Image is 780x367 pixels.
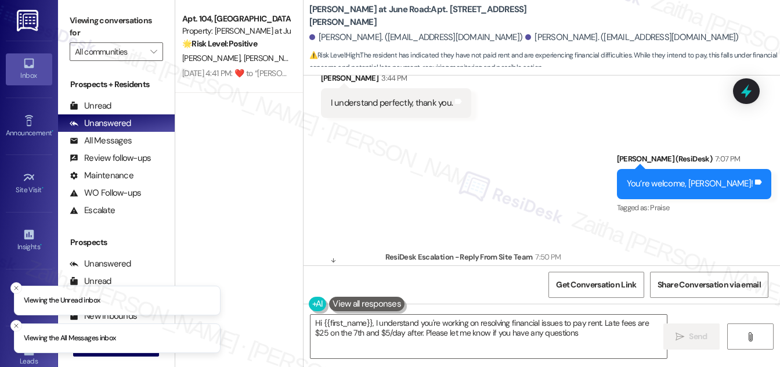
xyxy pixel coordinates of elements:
div: WO Follow-ups [70,187,141,199]
div: All Messages [70,135,132,147]
span: [PERSON_NAME] [182,53,244,63]
div: You’re welcome, [PERSON_NAME]! [627,178,753,190]
a: Insights • [6,225,52,256]
div: Escalate [70,204,115,217]
div: [PERSON_NAME]. ([EMAIL_ADDRESS][DOMAIN_NAME]) [525,31,739,44]
div: 3:44 PM [378,72,407,84]
span: Share Conversation via email [658,279,761,291]
div: Review follow-ups [70,152,151,164]
button: Get Conversation Link [548,272,644,298]
div: Maintenance [70,170,133,182]
span: • [52,127,53,135]
div: Unanswered [70,258,131,270]
div: [PERSON_NAME]. ([EMAIL_ADDRESS][DOMAIN_NAME]) [309,31,523,44]
img: ResiDesk Logo [17,10,41,31]
a: Site Visit • [6,168,52,199]
textarea: Hi {{first_name}}, I understand you're working on resolving financial issues to pay rent. Late fe... [310,315,667,358]
i:  [150,47,157,56]
button: Close toast [10,320,22,332]
span: Praise [650,203,669,213]
span: Send [689,330,707,343]
div: 7:50 PM [532,251,561,263]
span: • [40,241,42,249]
div: Unanswered [70,117,131,129]
p: Viewing the Unread inbox [24,296,100,306]
button: Share Conversation via email [650,272,768,298]
a: Inbox [6,53,52,85]
strong: 🌟 Risk Level: Positive [182,38,257,49]
span: Get Conversation Link [556,279,636,291]
div: Unread [70,100,111,112]
span: • [42,184,44,192]
a: Buildings [6,282,52,313]
p: Viewing the All Messages inbox [24,333,116,344]
div: Prospects [58,236,175,249]
button: Close toast [10,350,22,361]
i:  [746,332,754,341]
button: Close toast [10,282,22,294]
div: Property: [PERSON_NAME] at June Road [182,25,290,37]
div: Unread [70,275,111,287]
span: : The resident has indicated they have not paid rent and are experiencing financial difficulties.... [309,49,780,74]
div: Apt. 104, [GEOGRAPHIC_DATA][PERSON_NAME] at June Road 2 [182,13,290,25]
b: [PERSON_NAME] at June Road: Apt. [STREET_ADDRESS][PERSON_NAME] [309,3,541,28]
div: ResiDesk Escalation - Reply From Site Team [385,251,732,267]
div: Prospects + Residents [58,78,175,91]
div: [PERSON_NAME] [321,72,472,88]
span: [PERSON_NAME] [243,53,301,63]
div: 7:07 PM [712,153,740,165]
div: I understand perfectly, thank you. [331,97,453,109]
div: [PERSON_NAME] (ResiDesk) [617,153,772,169]
strong: ⚠️ Risk Level: High [309,51,359,60]
div: [DATE] 4:41 PM: ​❤️​ to “ [PERSON_NAME] ([PERSON_NAME] at June Road): You're welcome, [PERSON_NAM... [182,68,676,78]
input: All communities [75,42,145,61]
label: Viewing conversations for [70,12,163,42]
i:  [676,332,684,341]
div: Tagged as: [617,199,772,216]
button: Send [663,323,720,350]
